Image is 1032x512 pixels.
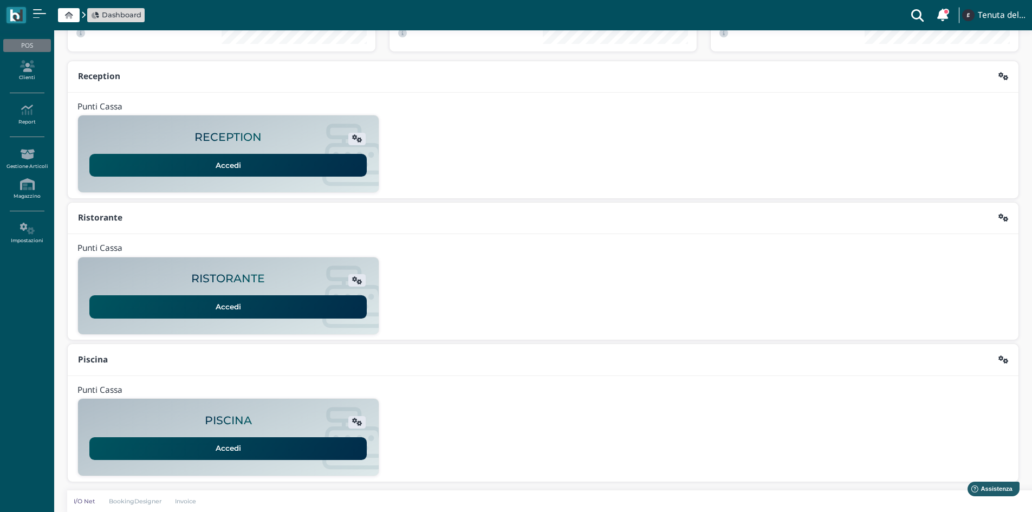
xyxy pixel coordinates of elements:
b: Ristorante [78,212,122,223]
div: POS [3,39,50,52]
p: I/O Net [74,497,95,505]
span: Dashboard [102,10,141,20]
a: Accedi [89,437,367,460]
img: ... [962,9,974,21]
img: logo [10,9,22,22]
a: ... Tenuta del Barco [960,2,1025,28]
iframe: Help widget launcher [955,478,1023,503]
b: Piscina [78,354,108,365]
a: BookingDesigner [102,497,168,505]
a: Magazzino [3,174,50,204]
h2: RISTORANTE [191,273,265,285]
a: Invoice [168,497,204,505]
h4: Punti Cassa [77,244,122,253]
a: Report [3,100,50,129]
h4: Punti Cassa [77,386,122,395]
span: Assistenza [32,9,72,17]
b: Reception [78,70,120,82]
h4: Tenuta del Barco [978,11,1025,20]
a: Gestione Articoli [3,144,50,174]
a: Impostazioni [3,218,50,248]
h2: PISCINA [205,414,252,427]
a: Accedi [89,295,367,318]
a: Accedi [89,154,367,177]
h4: Punti Cassa [77,102,122,112]
h2: RECEPTION [194,131,262,144]
a: Dashboard [91,10,141,20]
a: Clienti [3,56,50,86]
